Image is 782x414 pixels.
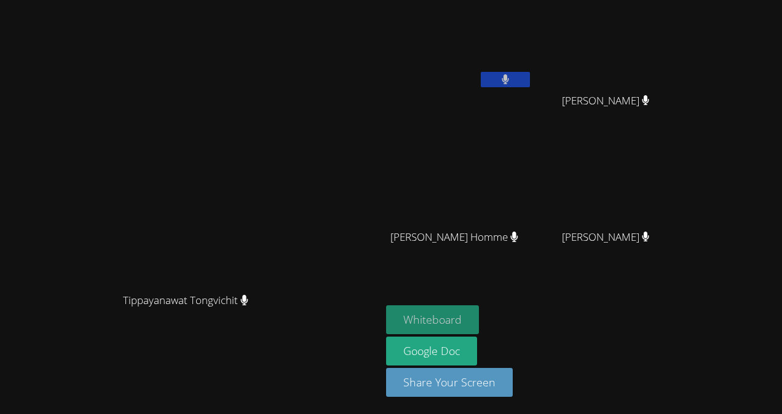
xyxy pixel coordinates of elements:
[562,92,650,110] span: [PERSON_NAME]
[386,368,513,397] button: Share Your Screen
[386,305,479,334] button: Whiteboard
[123,292,248,310] span: Tippayanawat Tongvichit
[390,228,518,246] span: [PERSON_NAME] Homme
[386,337,477,365] a: Google Doc
[562,228,650,246] span: [PERSON_NAME]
